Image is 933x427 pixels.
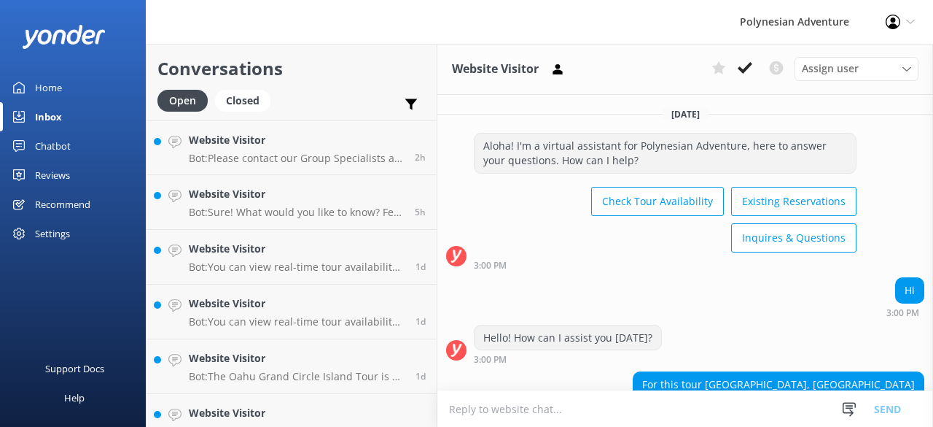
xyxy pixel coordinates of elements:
h4: Website Visitor [189,350,405,366]
a: Website VisitorBot:Sure! What would you like to know? Feel free to ask about tour details, availa... [147,175,437,230]
h4: Website Visitor [189,296,405,312]
p: Bot: The Oahu Grand Circle Island Tour is a full-day sightseeing adventure that takes you from th... [189,370,405,383]
a: Website VisitorBot:The Oahu Grand Circle Island Tour is a full-day sightseeing adventure that tak... [147,339,437,394]
p: Bot: You can view real-time tour availability and book your Polynesian Adventure online at [URL][... [189,261,405,274]
div: Chatbot [35,131,71,161]
p: Bot: Sure! What would you like to know? Feel free to ask about tour details, availability, pickup... [189,206,404,219]
div: Hi [896,278,924,303]
img: yonder-white-logo.png [22,25,106,49]
strong: 3:00 PM [474,355,507,364]
h3: Website Visitor [452,60,539,79]
div: Help [64,383,85,412]
a: Website VisitorBot:You can view real-time tour availability and book your Polynesian Adventure on... [147,230,437,285]
button: Check Tour Availability [591,187,724,216]
div: Home [35,73,62,102]
span: Oct 01 2025 10:32am (UTC -10:00) Pacific/Honolulu [415,206,426,218]
a: Closed [215,92,278,108]
div: Sep 09 2025 03:00pm (UTC -10:00) Pacific/Honolulu [886,307,924,318]
h4: Website Visitor [189,132,404,148]
div: Support Docs [45,354,104,383]
div: Settings [35,219,70,248]
span: Assign user [802,61,859,77]
div: For this tour [GEOGRAPHIC_DATA], [GEOGRAPHIC_DATA] [633,372,924,397]
div: Reviews [35,161,70,190]
div: Inbox [35,102,62,131]
div: Sep 09 2025 03:00pm (UTC -10:00) Pacific/Honolulu [474,260,856,270]
div: Sep 09 2025 03:00pm (UTC -10:00) Pacific/Honolulu [474,354,662,364]
div: Assign User [795,57,918,80]
div: Open [157,90,208,112]
div: Recommend [35,190,90,219]
h4: Website Visitor [189,405,405,421]
span: [DATE] [663,108,708,120]
div: Closed [215,90,270,112]
button: Existing Reservations [731,187,856,216]
span: Sep 30 2025 01:13pm (UTC -10:00) Pacific/Honolulu [415,370,426,382]
p: Bot: Please contact our Group Specialists at [PHONE_NUMBER] or request a custom quote at [DOMAIN_... [189,152,404,165]
h4: Website Visitor [189,241,405,257]
strong: 3:00 PM [886,309,919,318]
a: Open [157,92,215,108]
h2: Conversations [157,55,426,82]
a: Website VisitorBot:You can view real-time tour availability and book your Polynesian Adventure on... [147,285,437,339]
span: Sep 30 2025 02:11pm (UTC -10:00) Pacific/Honolulu [415,315,426,328]
h4: Website Visitor [189,186,404,202]
div: Aloha! I'm a virtual assistant for Polynesian Adventure, here to answer your questions. How can I... [475,134,856,172]
button: Inquires & Questions [731,223,856,253]
span: Oct 01 2025 01:35pm (UTC -10:00) Pacific/Honolulu [415,151,426,164]
div: Hello! How can I assist you [DATE]? [475,326,661,350]
p: Bot: You can view real-time tour availability and book your Polynesian Adventure online at [URL][... [189,315,405,328]
strong: 3:00 PM [474,261,507,270]
a: Website VisitorBot:Please contact our Group Specialists at [PHONE_NUMBER] or request a custom quo... [147,120,437,175]
span: Sep 30 2025 03:52pm (UTC -10:00) Pacific/Honolulu [415,261,426,273]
